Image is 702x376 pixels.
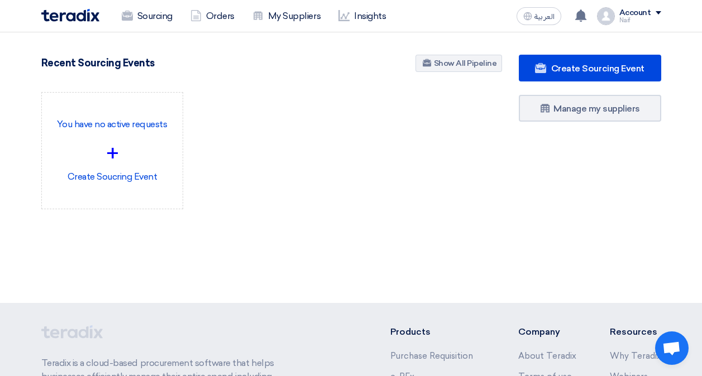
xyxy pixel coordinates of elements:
a: Purchase Requisition [390,351,473,361]
a: Orders [182,4,243,28]
a: Show All Pipeline [416,55,502,72]
li: Resources [610,325,661,339]
img: Teradix logo [41,9,99,22]
a: Why Teradix [610,351,661,361]
p: You have no active requests [51,118,174,131]
div: Account [619,8,651,18]
img: profile_test.png [597,7,615,25]
div: + [51,137,174,170]
a: My Suppliers [243,4,329,28]
a: Manage my suppliers [519,95,661,122]
div: Naif [619,17,661,23]
button: العربية [517,7,561,25]
a: Sourcing [113,4,182,28]
h4: Recent Sourcing Events [41,57,155,69]
div: Create Soucring Event [51,102,174,200]
a: Insights [329,4,395,28]
li: Products [390,325,485,339]
a: About Teradix [518,351,576,361]
span: العربية [534,13,555,21]
a: Open chat [655,331,689,365]
li: Company [518,325,576,339]
span: Create Sourcing Event [551,63,644,74]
